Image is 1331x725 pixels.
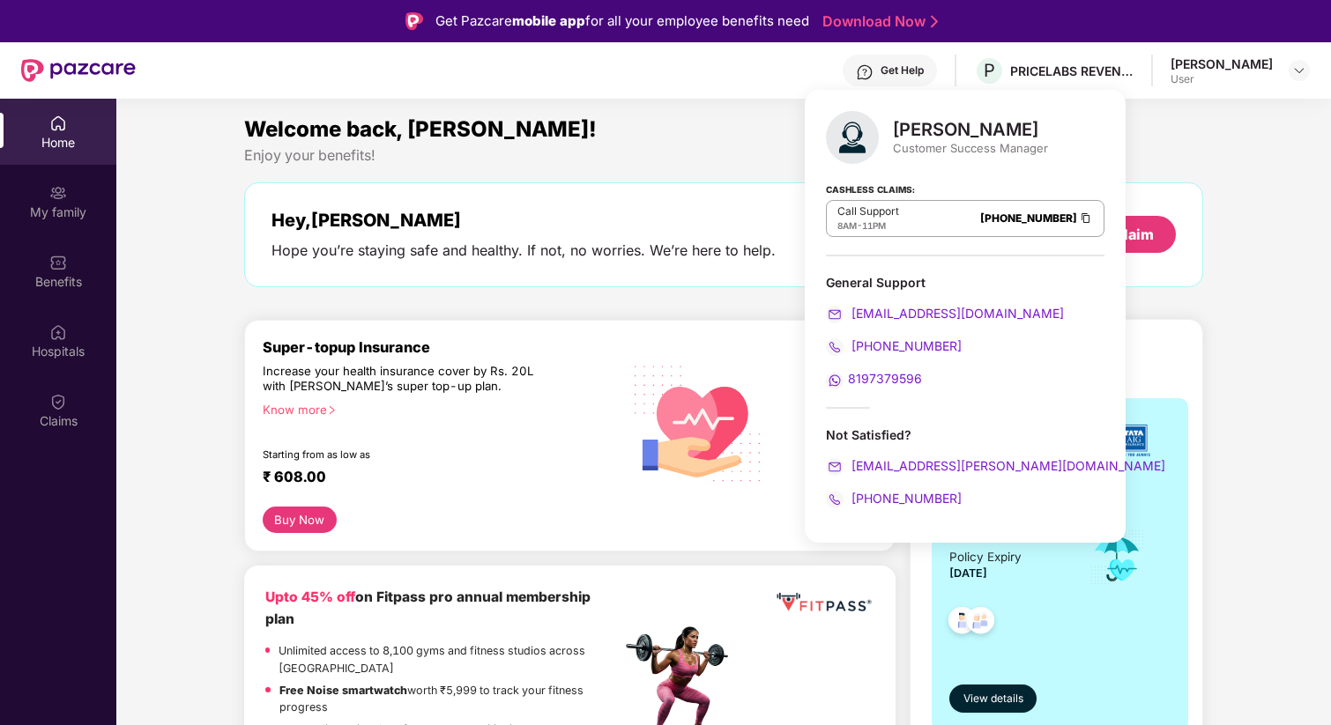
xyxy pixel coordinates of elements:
[279,642,621,677] p: Unlimited access to 8,100 gyms and fitness studios across [GEOGRAPHIC_DATA]
[244,146,1203,165] div: Enjoy your benefits!
[862,220,886,231] span: 11PM
[1110,417,1157,464] img: insurerLogo
[826,458,1165,473] a: [EMAIL_ADDRESS][PERSON_NAME][DOMAIN_NAME]
[279,684,407,697] strong: Free Noise smartwatch
[826,491,962,506] a: [PHONE_NUMBER]
[893,140,1048,156] div: Customer Success Manager
[826,306,1064,321] a: [EMAIL_ADDRESS][DOMAIN_NAME]
[1079,211,1093,226] img: Clipboard Icon
[848,371,922,386] span: 8197379596
[848,458,1165,473] span: [EMAIL_ADDRESS][PERSON_NAME][DOMAIN_NAME]
[512,12,585,29] strong: mobile app
[773,587,874,618] img: fppp.png
[826,306,844,323] img: svg+xml;base64,PHN2ZyB4bWxucz0iaHR0cDovL3d3dy53My5vcmcvMjAwMC9zdmciIHdpZHRoPSIyMCIgaGVpZ2h0PSIyMC...
[327,405,337,415] span: right
[822,12,933,31] a: Download Now
[1292,63,1306,78] img: svg+xml;base64,PHN2ZyBpZD0iRHJvcGRvd24tMzJ4MzIiIHhtbG5zPSJodHRwOi8vd3d3LnczLm9yZy8yMDAwL3N2ZyIgd2...
[826,426,1104,508] div: Not Satisfied?
[244,116,597,142] span: Welcome back, [PERSON_NAME]!
[826,426,1104,443] div: Not Satisfied?
[893,119,1048,140] div: [PERSON_NAME]
[949,548,1022,566] div: Policy Expiry
[265,588,591,626] b: on Fitpass pro annual membership plan
[826,372,844,389] img: svg+xml;base64,PHN2ZyB4bWxucz0iaHR0cDovL3d3dy53My5vcmcvMjAwMC9zdmciIHdpZHRoPSIyMCIgaGVpZ2h0PSIyMC...
[848,491,962,506] span: [PHONE_NUMBER]
[826,179,915,198] strong: Cashless Claims:
[848,338,962,353] span: [PHONE_NUMBER]
[263,507,337,533] button: Buy Now
[49,323,67,341] img: svg+xml;base64,PHN2ZyBpZD0iSG9zcGl0YWxzIiB4bWxucz0iaHR0cDovL3d3dy53My5vcmcvMjAwMC9zdmciIHdpZHRoPS...
[263,448,547,461] div: Starting from as low as
[931,12,938,31] img: Stroke
[837,204,899,218] p: Call Support
[826,491,844,508] img: svg+xml;base64,PHN2ZyB4bWxucz0iaHR0cDovL3d3dy53My5vcmcvMjAwMC9zdmciIHdpZHRoPSIyMCIgaGVpZ2h0PSIyMC...
[621,344,775,500] img: svg+xml;base64,PHN2ZyB4bWxucz0iaHR0cDovL3d3dy53My5vcmcvMjAwMC9zdmciIHhtbG5zOnhsaW5rPSJodHRwOi8vd3...
[963,691,1023,707] span: View details
[263,468,604,489] div: ₹ 608.00
[949,566,987,580] span: [DATE]
[941,602,984,645] img: svg+xml;base64,PHN2ZyB4bWxucz0iaHR0cDovL3d3dy53My5vcmcvMjAwMC9zdmciIHdpZHRoPSI0OC45NDMiIGhlaWdodD...
[1171,55,1273,72] div: [PERSON_NAME]
[263,364,545,395] div: Increase your health insurance cover by Rs. 20L with [PERSON_NAME]’s super top-up plan.
[49,393,67,411] img: svg+xml;base64,PHN2ZyBpZD0iQ2xhaW0iIHhtbG5zPSJodHRwOi8vd3d3LnczLm9yZy8yMDAwL3N2ZyIgd2lkdGg9IjIwIi...
[263,338,621,356] div: Super-topup Insurance
[980,211,1077,225] a: [PHONE_NUMBER]
[435,11,809,32] div: Get Pazcare for all your employee benefits need
[405,12,423,30] img: Logo
[959,602,1002,645] img: svg+xml;base64,PHN2ZyB4bWxucz0iaHR0cDovL3d3dy53My5vcmcvMjAwMC9zdmciIHdpZHRoPSI0OC45NDMiIGhlaWdodD...
[826,458,844,476] img: svg+xml;base64,PHN2ZyB4bWxucz0iaHR0cDovL3d3dy53My5vcmcvMjAwMC9zdmciIHdpZHRoPSIyMCIgaGVpZ2h0PSIyMC...
[949,684,1037,713] button: View details
[837,220,857,231] span: 8AM
[826,274,1104,389] div: General Support
[49,254,67,271] img: svg+xml;base64,PHN2ZyBpZD0iQmVuZWZpdHMiIHhtbG5zPSJodHRwOi8vd3d3LnczLm9yZy8yMDAwL3N2ZyIgd2lkdGg9Ij...
[826,338,962,353] a: [PHONE_NUMBER]
[826,371,922,386] a: 8197379596
[856,63,874,81] img: svg+xml;base64,PHN2ZyBpZD0iSGVscC0zMngzMiIgeG1sbnM9Imh0dHA6Ly93d3cudzMub3JnLzIwMDAvc3ZnIiB3aWR0aD...
[826,274,1104,291] div: General Support
[881,63,924,78] div: Get Help
[1089,529,1146,587] img: icon
[271,210,776,231] div: Hey, [PERSON_NAME]
[837,218,899,233] div: -
[279,682,621,716] p: worth ₹5,999 to track your fitness progress
[49,184,67,202] img: svg+xml;base64,PHN2ZyB3aWR0aD0iMjAiIGhlaWdodD0iMjAiIHZpZXdCb3g9IjAgMCAyMCAyMCIgZmlsbD0ibm9uZSIgeG...
[826,338,844,356] img: svg+xml;base64,PHN2ZyB4bWxucz0iaHR0cDovL3d3dy53My5vcmcvMjAwMC9zdmciIHdpZHRoPSIyMCIgaGVpZ2h0PSIyMC...
[49,115,67,132] img: svg+xml;base64,PHN2ZyBpZD0iSG9tZSIgeG1sbnM9Imh0dHA6Ly93d3cudzMub3JnLzIwMDAvc3ZnIiB3aWR0aD0iMjAiIG...
[1171,72,1273,86] div: User
[984,60,995,81] span: P
[265,588,355,605] b: Upto 45% off
[263,403,611,415] div: Know more
[21,59,136,82] img: New Pazcare Logo
[1010,63,1134,79] div: PRICELABS REVENUE SOLUTIONS PRIVATE LIMITED
[826,111,879,164] img: svg+xml;base64,PHN2ZyB4bWxucz0iaHR0cDovL3d3dy53My5vcmcvMjAwMC9zdmciIHhtbG5zOnhsaW5rPSJodHRwOi8vd3...
[271,241,776,260] div: Hope you’re staying safe and healthy. If not, no worries. We’re here to help.
[848,306,1064,321] span: [EMAIL_ADDRESS][DOMAIN_NAME]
